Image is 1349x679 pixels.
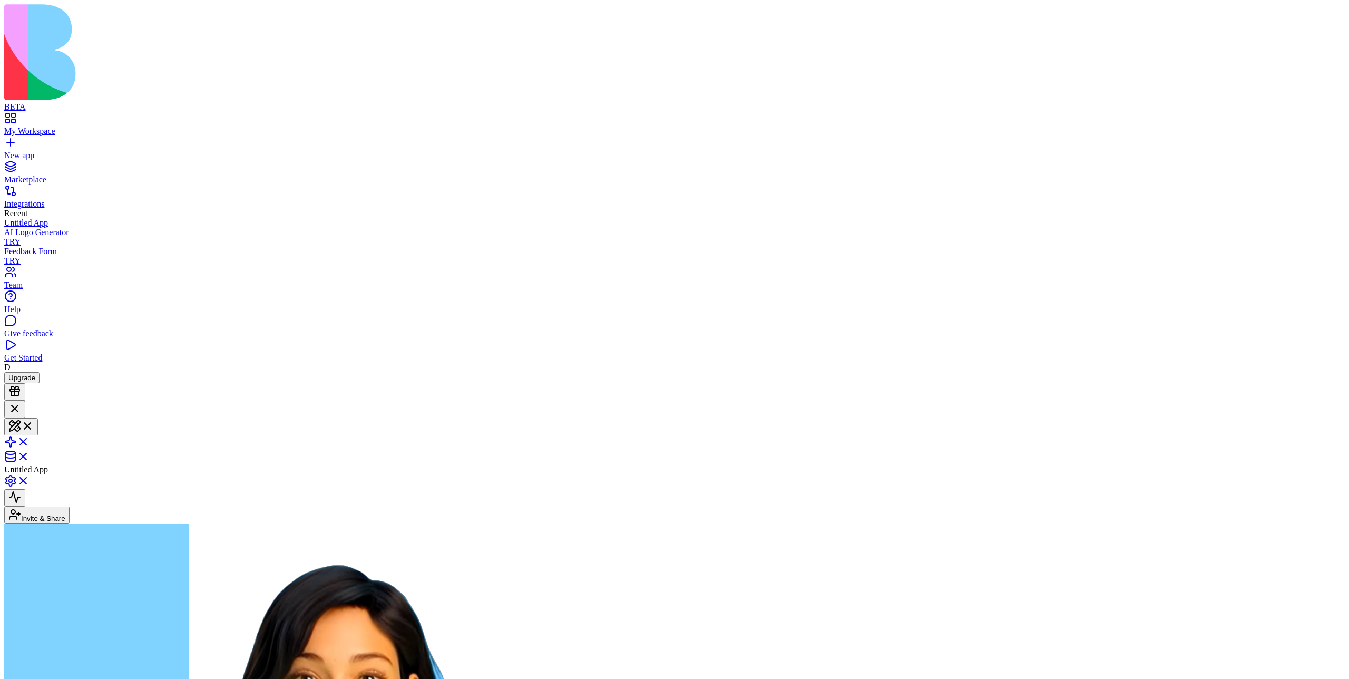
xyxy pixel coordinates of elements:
[4,218,1345,228] a: Untitled App
[4,280,1345,290] div: Team
[4,199,1345,209] div: Integrations
[4,363,11,372] span: D
[4,102,1345,112] div: BETA
[4,329,1345,338] div: Give feedback
[4,93,1345,112] a: BETA
[4,175,1345,185] div: Marketplace
[4,228,1345,247] a: AI Logo GeneratorTRY
[4,465,48,474] span: Untitled App
[4,344,1345,363] a: Get Started
[4,228,1345,237] div: AI Logo Generator
[4,237,1345,247] div: TRY
[4,373,40,382] a: Upgrade
[4,127,1345,136] div: My Workspace
[4,271,1345,290] a: Team
[4,209,27,218] span: Recent
[4,166,1345,185] a: Marketplace
[4,247,1345,266] a: Feedback FormTRY
[4,319,1345,338] a: Give feedback
[4,305,1345,314] div: Help
[4,353,1345,363] div: Get Started
[4,507,70,524] button: Invite & Share
[4,117,1345,136] a: My Workspace
[4,295,1345,314] a: Help
[4,151,1345,160] div: New app
[4,4,428,100] img: logo
[4,256,1345,266] div: TRY
[4,141,1345,160] a: New app
[4,372,40,383] button: Upgrade
[4,190,1345,209] a: Integrations
[4,247,1345,256] div: Feedback Form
